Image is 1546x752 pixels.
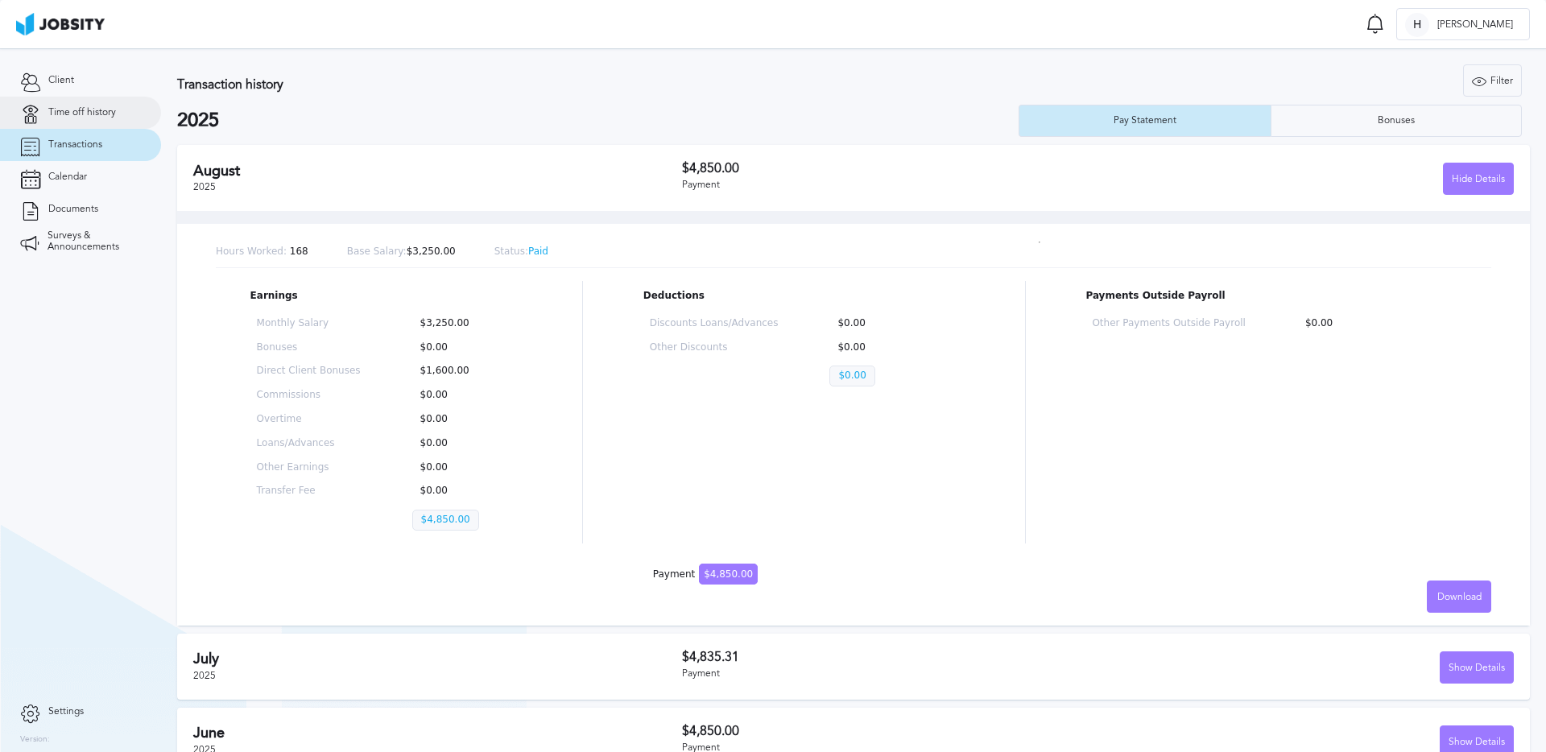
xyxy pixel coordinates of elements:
[682,668,1098,680] div: Payment
[216,246,287,257] span: Hours Worked:
[48,230,141,253] span: Surveys & Announcements
[48,204,98,215] span: Documents
[1370,115,1423,126] div: Bonuses
[257,318,361,329] p: Monthly Salary
[250,291,523,302] p: Earnings
[829,342,958,353] p: $0.00
[1396,8,1530,40] button: H[PERSON_NAME]
[412,462,516,473] p: $0.00
[193,670,216,681] span: 2025
[1429,19,1521,31] span: [PERSON_NAME]
[48,706,84,717] span: Settings
[699,564,758,585] span: $4,850.00
[257,485,361,497] p: Transfer Fee
[193,181,216,192] span: 2025
[682,180,1098,191] div: Payment
[257,438,361,449] p: Loans/Advances
[1440,651,1514,684] button: Show Details
[193,651,682,667] h2: July
[193,725,682,742] h2: June
[1427,581,1491,613] button: Download
[1441,652,1513,684] div: Show Details
[216,246,308,258] p: 168
[48,171,87,183] span: Calendar
[347,246,407,257] span: Base Salary:
[682,650,1098,664] h3: $4,835.31
[20,735,50,745] label: Version:
[412,414,516,425] p: $0.00
[177,77,913,92] h3: Transaction history
[1106,115,1184,126] div: Pay Statement
[193,163,682,180] h2: August
[829,318,958,329] p: $0.00
[257,414,361,425] p: Overtime
[16,13,105,35] img: ab4bad089aa723f57921c736e9817d99.png
[48,107,116,118] span: Time off history
[829,366,874,386] p: $0.00
[494,246,528,257] span: Status:
[1464,65,1521,97] div: Filter
[650,318,779,329] p: Discounts Loans/Advances
[1092,318,1245,329] p: Other Payments Outside Payroll
[412,510,479,531] p: $4,850.00
[650,342,779,353] p: Other Discounts
[1405,13,1429,37] div: H
[653,569,758,581] div: Payment
[257,342,361,353] p: Bonuses
[257,390,361,401] p: Commissions
[412,318,516,329] p: $3,250.00
[1463,64,1522,97] button: Filter
[1437,592,1482,603] span: Download
[1297,318,1450,329] p: $0.00
[1019,105,1271,137] button: Pay Statement
[412,390,516,401] p: $0.00
[412,342,516,353] p: $0.00
[412,438,516,449] p: $0.00
[177,109,1019,132] h2: 2025
[682,161,1098,176] h3: $4,850.00
[1085,291,1457,302] p: Payments Outside Payroll
[412,485,516,497] p: $0.00
[412,366,516,377] p: $1,600.00
[48,75,74,86] span: Client
[347,246,456,258] p: $3,250.00
[643,291,965,302] p: Deductions
[1444,163,1513,196] div: Hide Details
[1271,105,1523,137] button: Bonuses
[257,462,361,473] p: Other Earnings
[257,366,361,377] p: Direct Client Bonuses
[48,139,102,151] span: Transactions
[682,724,1098,738] h3: $4,850.00
[494,246,548,258] p: Paid
[1443,163,1514,195] button: Hide Details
